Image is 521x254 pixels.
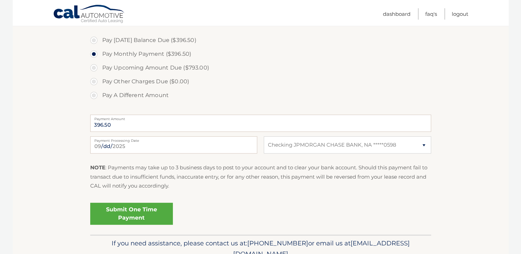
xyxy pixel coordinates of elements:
[90,33,431,47] label: Pay [DATE] Balance Due ($396.50)
[53,4,125,24] a: Cal Automotive
[90,163,431,190] p: : Payments may take up to 3 business days to post to your account and to clear your bank account....
[90,136,257,154] input: Payment Date
[90,136,257,142] label: Payment Processing Date
[425,8,437,20] a: FAQ's
[383,8,410,20] a: Dashboard
[90,164,105,171] strong: NOTE
[452,8,468,20] a: Logout
[90,88,431,102] label: Pay A Different Amount
[90,47,431,61] label: Pay Monthly Payment ($396.50)
[247,239,308,247] span: [PHONE_NUMBER]
[90,75,431,88] label: Pay Other Charges Due ($0.00)
[90,61,431,75] label: Pay Upcoming Amount Due ($793.00)
[90,203,173,225] a: Submit One Time Payment
[90,115,431,120] label: Payment Amount
[90,115,431,132] input: Payment Amount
